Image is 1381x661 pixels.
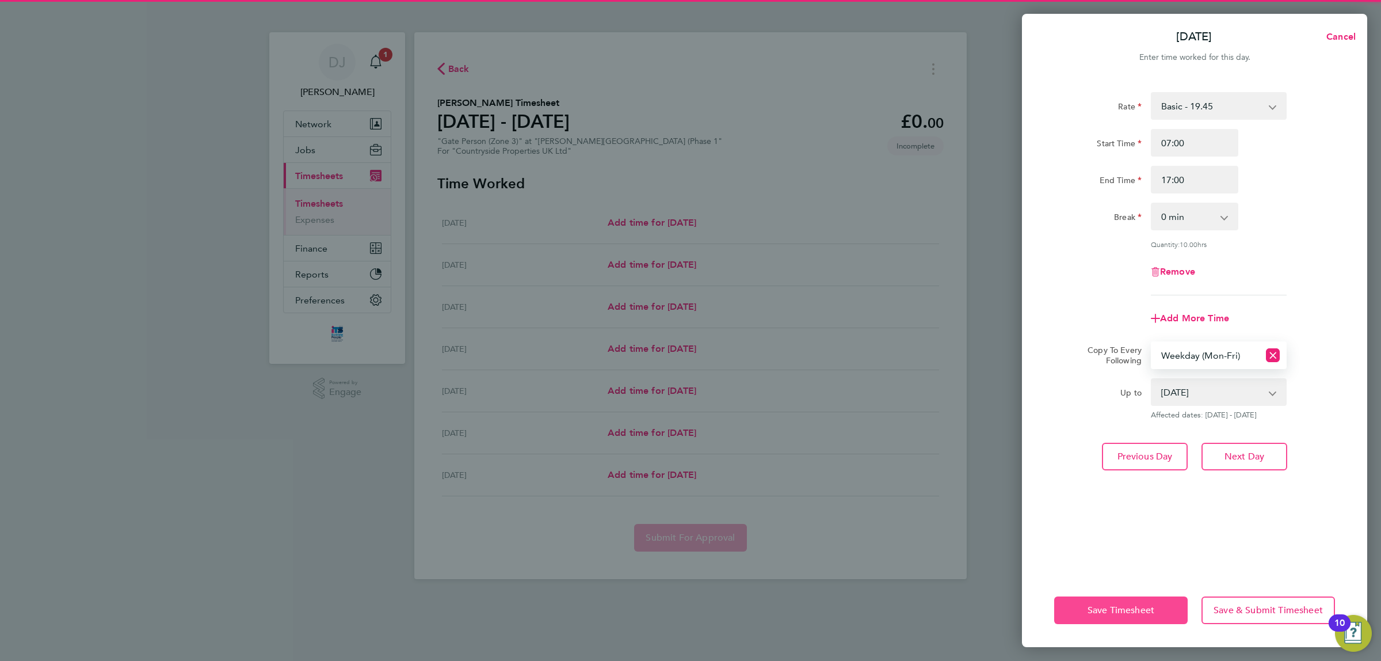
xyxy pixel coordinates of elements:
[1118,101,1142,115] label: Rate
[1334,623,1345,638] div: 10
[1078,345,1142,366] label: Copy To Every Following
[1151,129,1238,157] input: E.g. 08:00
[1323,31,1356,42] span: Cancel
[1160,313,1229,324] span: Add More Time
[1117,451,1173,462] span: Previous Day
[1114,212,1142,226] label: Break
[1151,166,1238,193] input: E.g. 18:00
[1102,443,1188,470] button: Previous Day
[1088,605,1154,616] span: Save Timesheet
[1224,451,1264,462] span: Next Day
[1120,388,1142,401] label: Up to
[1054,597,1188,624] button: Save Timesheet
[1151,411,1287,420] span: Affected dates: [DATE] - [DATE]
[1151,267,1195,276] button: Remove
[1308,25,1367,48] button: Cancel
[1180,240,1197,249] span: 10.00
[1097,138,1142,152] label: Start Time
[1335,615,1372,652] button: Open Resource Center, 10 new notifications
[1100,175,1142,189] label: End Time
[1176,29,1212,45] p: [DATE]
[1266,343,1280,368] button: Reset selection
[1201,597,1335,624] button: Save & Submit Timesheet
[1201,443,1287,470] button: Next Day
[1022,51,1367,64] div: Enter time worked for this day.
[1151,314,1229,323] button: Add More Time
[1214,605,1323,616] span: Save & Submit Timesheet
[1151,240,1287,249] div: Quantity: hrs
[1160,266,1195,277] span: Remove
